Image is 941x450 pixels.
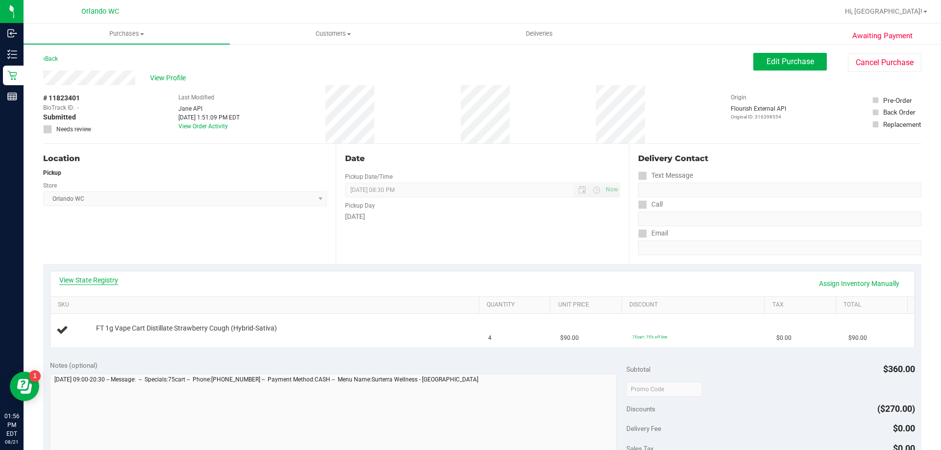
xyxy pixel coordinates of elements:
span: Customers [230,29,436,38]
span: Submitted [43,112,76,122]
span: Needs review [56,125,91,134]
a: View State Registry [59,275,118,285]
label: Pickup Day [345,201,375,210]
span: Orlando WC [81,7,119,16]
div: [DATE] [345,212,619,222]
span: 4 [488,333,492,343]
p: 08/21 [4,438,19,446]
inline-svg: Inbound [7,28,17,38]
input: Format: (999) 999-9999 [638,212,921,226]
span: # 11823401 [43,93,80,103]
iframe: Resource center [10,372,39,401]
span: Deliveries [513,29,566,38]
span: Discounts [626,400,655,418]
div: Replacement [883,119,921,129]
span: - [77,103,78,112]
strong: Pickup [43,169,61,176]
inline-svg: Inventory [7,49,17,59]
button: Cancel Purchase [848,53,921,72]
a: Total [843,301,903,309]
a: Tax [772,301,832,309]
div: [DATE] 1:51:09 PM EDT [178,113,240,122]
span: View Profile [150,73,189,83]
div: Jane API [178,104,240,113]
span: $0.00 [776,333,792,343]
div: Location [43,153,327,165]
inline-svg: Reports [7,92,17,101]
input: Promo Code [626,382,702,397]
p: Original ID: 316398554 [731,113,786,120]
span: FT 1g Vape Cart Distillate Strawberry Cough (Hybrid-Sativa) [96,324,277,333]
span: Subtotal [626,365,650,373]
div: Back Order [883,107,916,117]
a: SKU [58,301,475,309]
label: Text Message [638,168,693,183]
a: View Order Activity [178,123,228,130]
label: Store [43,181,57,190]
a: Deliveries [436,24,643,44]
a: Discount [629,301,761,309]
label: Call [638,197,663,212]
span: $360.00 [883,364,915,374]
a: Back [43,55,58,62]
p: 01:56 PM EDT [4,412,19,438]
span: Delivery Fee [626,425,661,432]
a: Quantity [487,301,546,309]
span: Awaiting Payment [852,30,913,42]
span: BioTrack ID: [43,103,74,112]
span: Edit Purchase [767,57,814,66]
label: Origin [731,93,746,102]
span: $90.00 [560,333,579,343]
span: Purchases [24,29,230,38]
inline-svg: Retail [7,71,17,80]
a: Customers [230,24,436,44]
span: ($270.00) [877,403,915,414]
label: Pickup Date/Time [345,172,393,181]
span: $0.00 [893,423,915,433]
span: $90.00 [848,333,867,343]
a: Assign Inventory Manually [813,275,906,292]
label: Last Modified [178,93,214,102]
div: Delivery Contact [638,153,921,165]
a: Unit Price [558,301,618,309]
a: Purchases [24,24,230,44]
span: 75cart: 75% off line [632,334,667,339]
span: Hi, [GEOGRAPHIC_DATA]! [845,7,922,15]
input: Format: (999) 999-9999 [638,183,921,197]
span: Notes (optional) [50,361,98,369]
div: Flourish External API [731,104,786,120]
button: Edit Purchase [753,53,827,71]
div: Pre-Order [883,95,912,105]
iframe: Resource center unread badge [29,370,41,382]
div: Date [345,153,619,165]
label: Email [638,226,668,240]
